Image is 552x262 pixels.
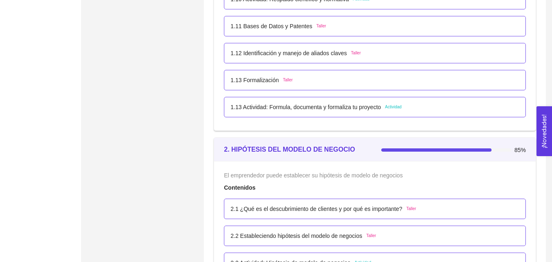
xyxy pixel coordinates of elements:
strong: Contenidos [224,184,255,191]
span: Taller [406,206,416,212]
strong: 2. HIPÓTESIS DEL MODELO DE NEGOCIO [224,146,355,153]
span: El emprendedor puede establecer su hipótesis de modelo de negocios [224,172,402,179]
button: Open Feedback Widget [536,106,552,156]
p: 1.12 Identificación y manejo de aliados claves [230,49,347,58]
span: Taller [316,23,326,29]
span: Taller [351,50,361,56]
p: 2.1 ¿Qué es el descubrimiento de clientes y por qué es importante? [230,204,402,213]
span: Taller [366,233,376,239]
span: Taller [283,77,293,83]
p: 1.13 Formalización [230,76,279,85]
span: 85% [514,147,526,153]
p: 1.11 Bases de Datos y Patentes [230,22,312,31]
p: 2.2 Estableciendo hipótesis del modelo de negocios [230,231,362,240]
p: 1.13 Actividad: Formula, documenta y formaliza tu proyecto [230,103,381,112]
span: Actividad [385,104,402,110]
